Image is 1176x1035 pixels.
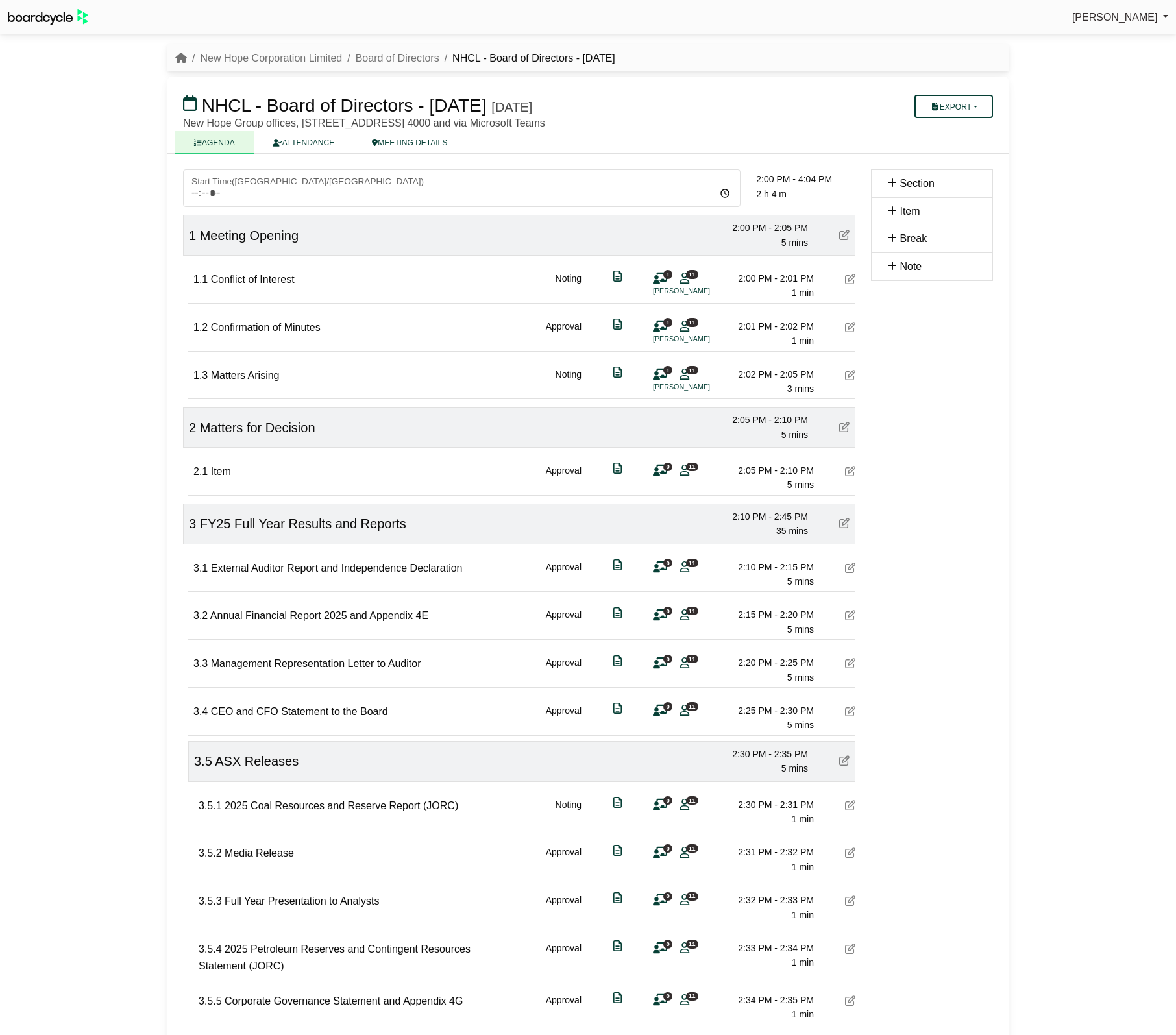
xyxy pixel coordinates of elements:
[723,560,814,574] div: 2:10 PM - 2:15 PM
[686,318,698,326] span: 11
[663,607,672,615] span: 0
[686,655,698,663] span: 11
[210,610,428,621] span: Annual Financial Report 2025 and Appendix 4E
[663,463,672,471] span: 0
[194,754,212,768] span: 3.5
[787,624,814,635] span: 5 mins
[787,720,814,730] span: 5 mins
[914,95,993,118] button: Export
[193,466,208,477] span: 2.1
[663,702,672,711] span: 0
[787,384,814,394] span: 3 mins
[225,800,458,811] span: 2025 Coal Resources and Reserve Report (JORC)
[723,703,814,718] div: 2:25 PM - 2:30 PM
[686,844,698,853] span: 11
[686,607,698,615] span: 11
[900,261,922,272] span: Note
[546,845,582,874] div: Approval
[663,892,672,901] span: 0
[200,420,315,435] span: Matters for Decision
[491,99,532,115] div: [DATE]
[193,274,208,285] span: 1.1
[723,319,814,334] div: 2:01 PM - 2:02 PM
[723,655,814,670] div: 2:20 PM - 2:25 PM
[546,655,582,685] div: Approval
[792,335,814,346] span: 1 min
[211,658,421,669] span: Management Representation Letter to Auditor
[1072,12,1158,23] span: [PERSON_NAME]
[686,796,698,805] span: 11
[717,221,808,235] div: 2:00 PM - 2:05 PM
[686,366,698,374] span: 11
[663,270,672,278] span: 1
[211,706,388,717] span: CEO and CFO Statement to the Board
[211,322,321,333] span: Confirmation of Minutes
[193,658,208,669] span: 3.3
[546,893,582,922] div: Approval
[792,1009,814,1019] span: 1 min
[723,893,814,907] div: 2:32 PM - 2:33 PM
[546,607,582,637] div: Approval
[723,463,814,478] div: 2:05 PM - 2:10 PM
[900,233,927,244] span: Break
[202,95,487,116] span: NHCL - Board of Directors - [DATE]
[1072,9,1168,26] a: [PERSON_NAME]
[199,944,471,971] span: 2025 Petroleum Reserves and Contingent Resources Statement (JORC)
[686,702,698,711] span: 11
[556,798,582,827] div: Noting
[546,463,582,493] div: Approval
[546,560,582,589] div: Approval
[653,286,750,297] li: [PERSON_NAME]
[189,420,196,435] span: 2
[200,53,342,64] a: New Hope Corporation Limited
[663,844,672,853] span: 0
[686,940,698,948] span: 11
[686,992,698,1001] span: 11
[546,941,582,974] div: Approval
[776,526,808,536] span: 35 mins
[723,993,814,1007] div: 2:34 PM - 2:35 PM
[792,957,814,968] span: 1 min
[199,895,222,907] span: 3.5.3
[663,655,672,663] span: 0
[211,370,280,381] span: Matters Arising
[787,480,814,490] span: 5 mins
[199,800,222,811] span: 3.5.1
[723,798,814,812] div: 2:30 PM - 2:31 PM
[546,993,582,1022] div: Approval
[663,318,672,326] span: 1
[199,847,222,858] span: 3.5.2
[546,703,582,733] div: Approval
[717,413,808,427] div: 2:05 PM - 2:10 PM
[353,131,466,154] a: MEETING DETAILS
[215,754,299,768] span: ASX Releases
[211,274,295,285] span: Conflict of Interest
[8,9,88,25] img: BoardcycleBlackGreen-aaafeed430059cb809a45853b8cf6d952af9d84e6e89e1f1685b34bfd5cb7d64.svg
[792,910,814,920] span: 1 min
[356,53,439,64] a: Board of Directors
[439,50,615,67] li: NHCL - Board of Directors - [DATE]
[663,940,672,948] span: 0
[723,367,814,382] div: 2:02 PM - 2:05 PM
[686,463,698,471] span: 11
[792,814,814,824] span: 1 min
[686,559,698,567] span: 11
[175,131,254,154] a: AGENDA
[723,845,814,859] div: 2:31 PM - 2:32 PM
[781,763,808,773] span: 5 mins
[792,287,814,298] span: 1 min
[787,672,814,683] span: 5 mins
[900,178,934,189] span: Section
[663,992,672,1001] span: 0
[686,270,698,278] span: 11
[189,517,196,531] span: 3
[717,509,808,524] div: 2:10 PM - 2:45 PM
[686,892,698,901] span: 11
[792,862,814,872] span: 1 min
[723,271,814,286] div: 2:00 PM - 2:01 PM
[756,172,855,186] div: 2:00 PM - 4:04 PM
[756,189,787,199] span: 2 h 4 m
[787,576,814,587] span: 5 mins
[200,228,299,243] span: Meeting Opening
[175,50,615,67] nav: breadcrumb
